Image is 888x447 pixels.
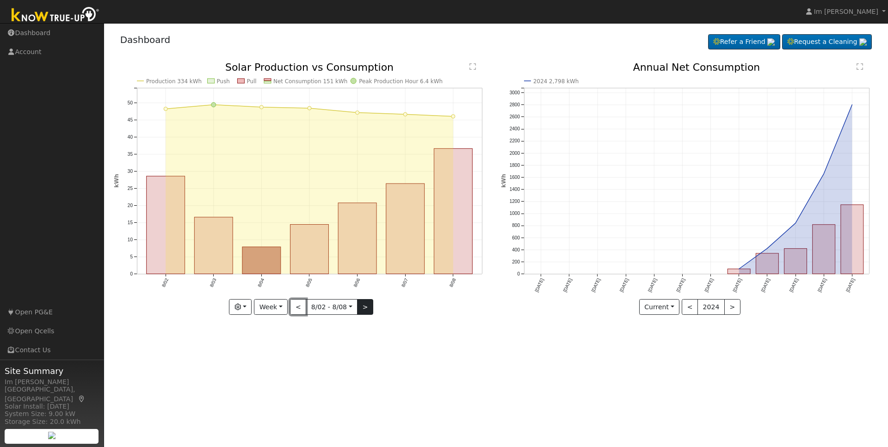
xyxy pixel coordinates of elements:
[306,299,358,315] button: 8/02 - 8/08
[127,220,133,225] text: 15
[756,253,779,274] rect: onclick=""
[732,277,743,293] text: [DATE]
[859,38,867,46] img: retrieve
[127,186,133,191] text: 25
[113,174,120,188] text: kWh
[357,299,373,315] button: >
[401,277,409,288] text: 8/07
[127,100,133,105] text: 50
[789,277,799,293] text: [DATE]
[48,432,55,439] img: retrieve
[127,117,133,122] text: 45
[510,102,520,107] text: 2800
[242,247,281,274] rect: onclick=""
[290,225,328,274] rect: onclick=""
[591,277,601,293] text: [DATE]
[146,176,185,274] rect: onclick=""
[5,417,99,427] div: Storage Size: 20.0 kWh
[127,135,133,140] text: 40
[451,115,455,118] circle: onclick=""
[247,78,256,85] text: Pull
[533,78,579,85] text: 2024 2,798 kWh
[355,111,359,115] circle: onclick=""
[857,63,863,70] text: 
[338,203,376,274] rect: onclick=""
[510,139,520,144] text: 2200
[127,152,133,157] text: 35
[619,277,629,293] text: [DATE]
[639,299,680,315] button: Current
[127,169,133,174] text: 30
[160,277,169,288] text: 8/02
[257,277,265,288] text: 8/04
[127,237,133,242] text: 10
[510,175,520,180] text: 1600
[211,103,216,107] circle: onclick=""
[5,365,99,377] span: Site Summary
[216,78,229,85] text: Push
[813,225,835,274] rect: onclick=""
[510,90,520,95] text: 3000
[273,78,347,85] text: Net Consumption 151 kWh
[225,61,394,73] text: Solar Production vs Consumption
[817,277,827,293] text: [DATE]
[724,299,740,315] button: >
[403,113,407,116] circle: onclick=""
[127,203,133,208] text: 20
[737,267,741,271] circle: onclick=""
[500,174,507,188] text: kWh
[841,205,863,274] rect: onclick=""
[194,217,233,274] rect: onclick=""
[5,377,99,387] div: Im [PERSON_NAME]
[78,395,86,403] a: Map
[784,249,807,274] rect: onclick=""
[130,271,133,276] text: 0
[510,163,520,168] text: 1800
[851,103,854,107] circle: onclick=""
[254,299,288,315] button: Week
[448,277,456,288] text: 8/08
[767,38,775,46] img: retrieve
[510,151,520,156] text: 2000
[290,299,306,315] button: <
[562,277,573,293] text: [DATE]
[517,271,520,276] text: 0
[534,277,544,293] text: [DATE]
[304,277,313,288] text: 8/05
[5,409,99,419] div: System Size: 9.00 kW
[512,259,520,264] text: 200
[675,277,686,293] text: [DATE]
[434,149,472,274] rect: onclick=""
[633,61,760,73] text: Annual Net Consumption
[814,8,878,15] span: Im [PERSON_NAME]
[822,172,826,176] circle: onclick=""
[794,221,797,225] circle: onclick=""
[164,107,167,111] circle: onclick=""
[510,211,520,216] text: 1000
[697,299,725,315] button: 2024
[386,184,425,274] rect: onclick=""
[708,34,780,50] a: Refer a Friend
[728,269,751,274] rect: onclick=""
[308,106,311,110] circle: onclick=""
[469,63,476,70] text: 
[512,223,520,228] text: 800
[130,254,133,259] text: 5
[5,402,99,411] div: Solar Install: [DATE]
[7,5,104,26] img: Know True-Up
[510,187,520,192] text: 1400
[209,277,217,288] text: 8/03
[510,127,520,132] text: 2400
[359,78,443,85] text: Peak Production Hour 6.4 kWh
[146,78,202,85] text: Production 334 kWh
[352,277,361,288] text: 8/06
[259,105,263,109] circle: onclick=""
[765,247,769,251] circle: onclick=""
[512,235,520,240] text: 600
[760,277,771,293] text: [DATE]
[120,34,171,45] a: Dashboard
[704,277,715,293] text: [DATE]
[647,277,658,293] text: [DATE]
[845,277,856,293] text: [DATE]
[782,34,872,50] a: Request a Cleaning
